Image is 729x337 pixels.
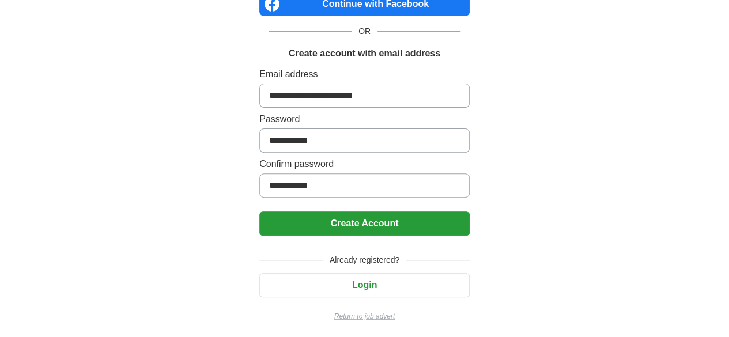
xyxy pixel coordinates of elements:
[259,273,470,297] button: Login
[259,157,470,171] label: Confirm password
[259,67,470,81] label: Email address
[289,47,440,60] h1: Create account with email address
[259,211,470,236] button: Create Account
[259,311,470,321] a: Return to job advert
[259,112,470,126] label: Password
[352,25,377,37] span: OR
[259,280,470,290] a: Login
[323,254,406,266] span: Already registered?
